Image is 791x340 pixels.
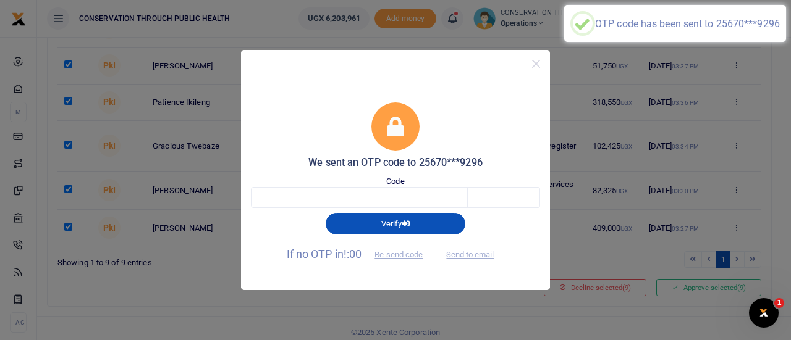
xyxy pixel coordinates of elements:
[749,298,779,328] iframe: Intercom live chat
[527,55,545,73] button: Close
[386,175,404,188] label: Code
[251,157,540,169] h5: We sent an OTP code to 25670***9296
[326,213,465,234] button: Verify
[344,247,362,260] span: !:00
[595,18,780,30] div: OTP code has been sent to 25670***9296
[287,247,434,260] span: If no OTP in
[774,298,784,308] span: 1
